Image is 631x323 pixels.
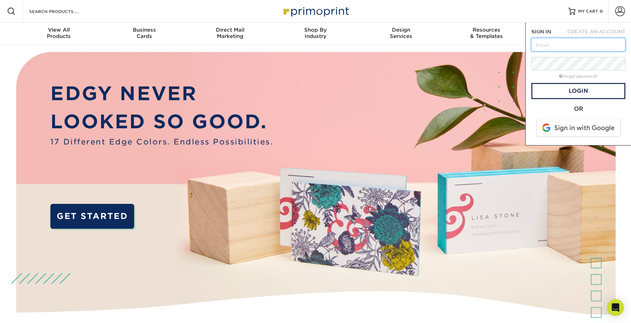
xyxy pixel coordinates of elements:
a: Direct MailMarketing [187,22,273,45]
div: Marketing [187,27,273,39]
a: Shop ByIndustry [273,22,358,45]
a: forgot password? [559,74,598,79]
span: Shop By [273,27,358,33]
div: Industry [273,27,358,39]
span: Resources [444,27,529,33]
div: Services [358,27,444,39]
span: Direct Mail [187,27,273,33]
div: & Templates [444,27,529,39]
p: EDGY NEVER [50,79,273,108]
a: Login [531,83,625,99]
input: SEARCH PRODUCTS..... [29,7,97,15]
p: LOOKED SO GOOD. [50,108,273,136]
a: View AllProducts [16,22,102,45]
a: BusinessCards [102,22,187,45]
span: Business [102,27,187,33]
span: CREATE AN ACCOUNT [567,29,625,34]
div: Cards [102,27,187,39]
span: MY CART [578,8,598,14]
span: 17 Different Edge Colors. Endless Possibilities. [50,136,273,147]
a: Resources& Templates [444,22,529,45]
span: SIGN IN [531,29,551,34]
input: Email [531,38,625,51]
a: DesignServices [358,22,444,45]
div: Products [16,27,102,39]
span: View All [16,27,102,33]
img: Primoprint [280,4,351,19]
div: Open Intercom Messenger [607,299,624,316]
iframe: Google Customer Reviews [2,302,60,321]
div: OR [531,105,625,113]
span: 0 [600,9,603,14]
a: GET STARTED [50,204,134,229]
span: Design [358,27,444,33]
